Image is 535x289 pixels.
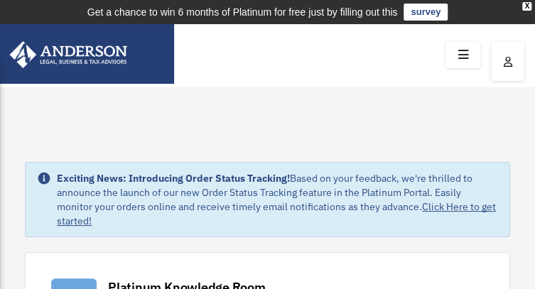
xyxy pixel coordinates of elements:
[57,171,498,228] div: Based on your feedback, we're thrilled to announce the launch of our new Order Status Tracking fe...
[57,172,290,185] strong: Exciting News: Introducing Order Status Tracking!
[87,4,398,21] div: Get a chance to win 6 months of Platinum for free just by filling out this
[522,2,531,11] div: close
[404,4,448,21] a: survey
[57,200,496,227] a: Click Here to get started!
